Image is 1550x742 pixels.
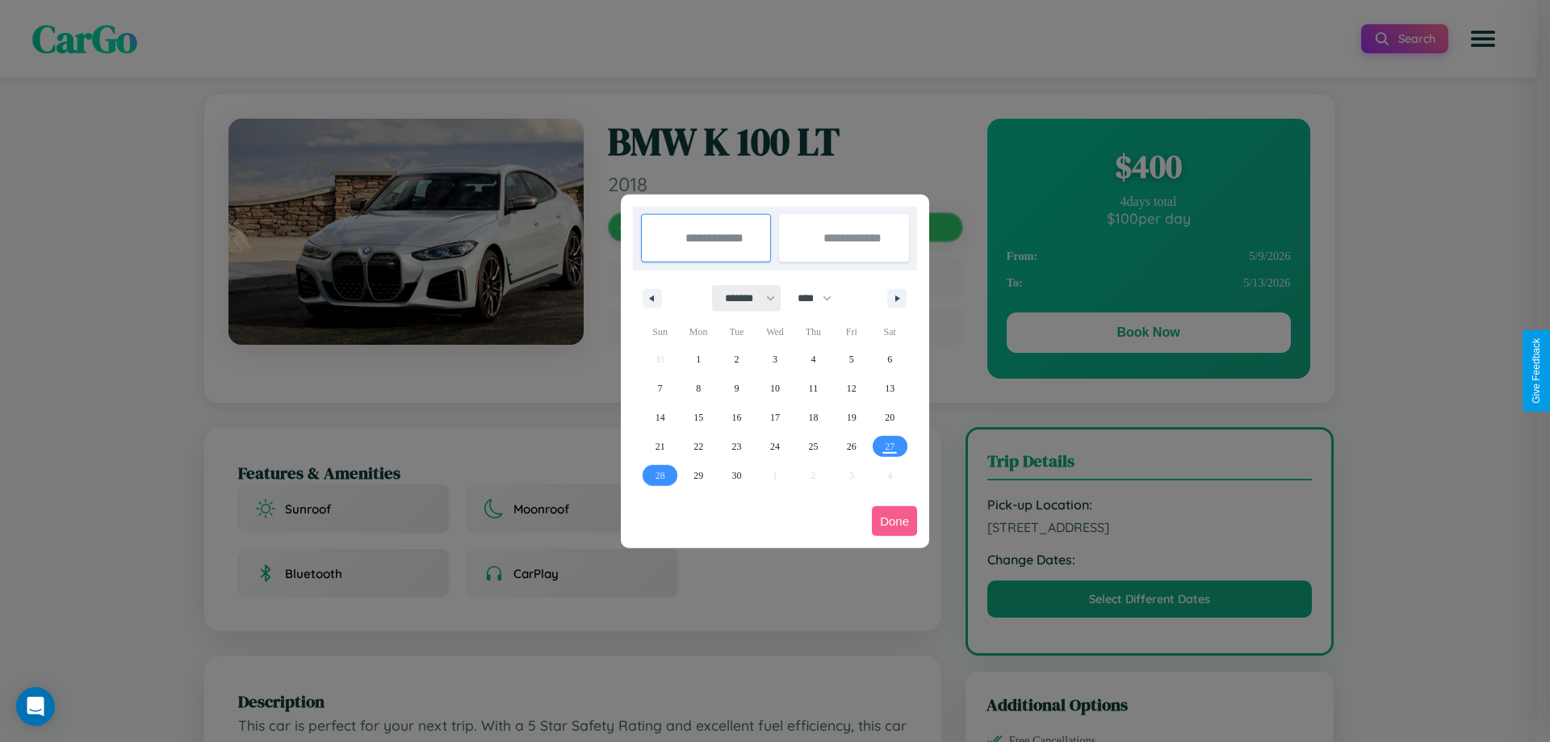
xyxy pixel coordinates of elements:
span: 7 [658,374,663,403]
span: Sat [871,319,909,345]
span: 8 [696,374,701,403]
span: 26 [847,432,857,461]
button: 11 [794,374,832,403]
button: 3 [756,345,794,374]
button: 28 [641,461,679,490]
span: Thu [794,319,832,345]
button: 27 [871,432,909,461]
button: 20 [871,403,909,432]
span: Mon [679,319,717,345]
button: 25 [794,432,832,461]
span: 9 [735,374,739,403]
span: 29 [693,461,703,490]
span: 21 [656,432,665,461]
button: 26 [832,432,870,461]
div: Open Intercom Messenger [16,687,55,726]
span: 3 [773,345,777,374]
button: 17 [756,403,794,432]
button: 19 [832,403,870,432]
button: 29 [679,461,717,490]
button: 8 [679,374,717,403]
button: 4 [794,345,832,374]
span: Wed [756,319,794,345]
button: 9 [718,374,756,403]
button: 30 [718,461,756,490]
button: 23 [718,432,756,461]
span: 10 [770,374,780,403]
span: 25 [808,432,818,461]
button: Done [872,506,917,536]
span: 11 [809,374,819,403]
span: 20 [885,403,894,432]
span: 24 [770,432,780,461]
span: 1 [696,345,701,374]
span: 13 [885,374,894,403]
span: 15 [693,403,703,432]
button: 6 [871,345,909,374]
span: 28 [656,461,665,490]
button: 1 [679,345,717,374]
button: 12 [832,374,870,403]
button: 2 [718,345,756,374]
span: 19 [847,403,857,432]
span: 4 [811,345,815,374]
span: 16 [732,403,742,432]
button: 22 [679,432,717,461]
span: 22 [693,432,703,461]
button: 24 [756,432,794,461]
span: 12 [847,374,857,403]
button: 7 [641,374,679,403]
button: 10 [756,374,794,403]
span: 27 [885,432,894,461]
button: 15 [679,403,717,432]
span: 2 [735,345,739,374]
button: 16 [718,403,756,432]
span: Sun [641,319,679,345]
span: Fri [832,319,870,345]
button: 13 [871,374,909,403]
span: 5 [849,345,854,374]
span: 14 [656,403,665,432]
span: Tue [718,319,756,345]
span: 17 [770,403,780,432]
span: 18 [808,403,818,432]
span: 6 [887,345,892,374]
button: 14 [641,403,679,432]
div: Give Feedback [1531,338,1542,404]
button: 5 [832,345,870,374]
button: 21 [641,432,679,461]
button: 18 [794,403,832,432]
span: 23 [732,432,742,461]
span: 30 [732,461,742,490]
